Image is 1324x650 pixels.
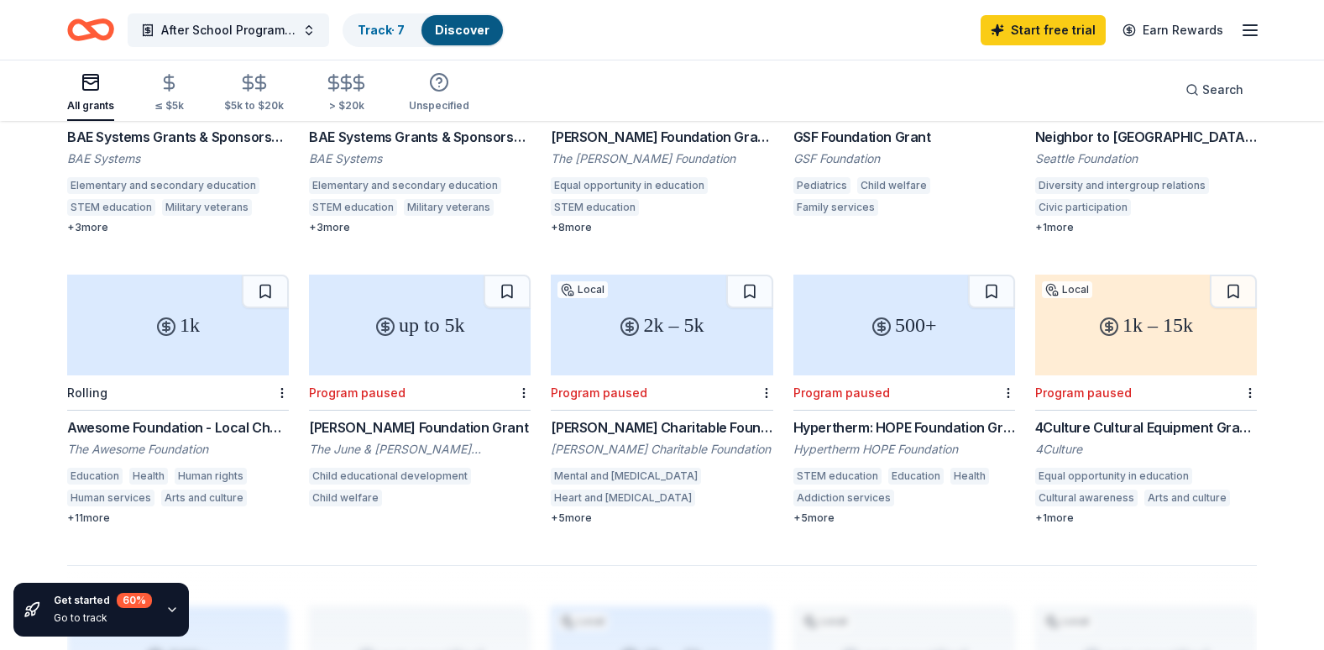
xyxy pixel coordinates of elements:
div: Health [950,468,989,485]
div: $5k to $20k [224,99,284,113]
button: All grants [67,66,114,121]
div: BAE Systems Grants & Sponsorships [309,127,531,147]
div: Program paused [309,385,406,400]
div: Elementary and secondary education [309,177,501,194]
div: Rolling [67,385,107,400]
div: Child welfare [857,177,930,194]
div: 60 % [117,593,152,608]
div: [PERSON_NAME] Charitable Foundation [551,441,772,458]
div: + 1 more [1035,221,1257,234]
button: > $20k [324,66,369,121]
div: Human rights [175,468,247,485]
a: up to 5kProgram paused[PERSON_NAME] Foundation GrantThe June & [PERSON_NAME] FoundationChild educ... [309,275,531,511]
div: Military veterans [162,199,252,216]
div: Child welfare [309,490,382,506]
div: Child development [901,490,1002,506]
button: $5k to $20k [224,66,284,121]
a: 2k – 5kLocalProgram paused[PERSON_NAME] Charitable Foundation Grant[PERSON_NAME] Charitable Found... [551,275,772,525]
div: Pediatrics [793,177,850,194]
div: + 11 more [67,511,289,525]
div: + 1 more [1035,511,1257,525]
a: Home [67,10,114,50]
div: The June & [PERSON_NAME] Foundation [309,441,531,458]
a: Start free trial [981,15,1106,45]
div: 500+ [793,275,1015,375]
div: Program paused [551,385,647,400]
div: Unspecified [409,99,469,113]
div: + 3 more [67,221,289,234]
div: Human services [67,490,154,506]
div: 4Culture Cultural Equipment Grants [1035,417,1257,438]
a: Discover [435,23,489,37]
div: Local [557,281,608,298]
div: All grants [67,99,114,113]
button: ≤ $5k [154,66,184,121]
div: Equal opportunity in education [551,177,708,194]
div: Program paused [1035,385,1132,400]
div: Family services [793,199,878,216]
div: up to 5k [309,275,531,375]
div: Arts and culture [161,490,247,506]
div: Seattle Foundation [1035,150,1257,167]
div: Go to track [54,611,152,625]
div: Arts and culture [1144,490,1230,506]
div: ≤ $5k [154,99,184,113]
div: Awesome Foundation - Local Chapter Grants [67,417,289,438]
div: Elementary and secondary education [67,177,259,194]
button: Search [1172,73,1257,107]
div: Education [67,468,123,485]
div: STEM education [793,468,882,485]
div: STEM education [309,199,397,216]
a: 1k – 15kLocalProgram paused4Culture Cultural Equipment Grants4CultureEqual opportunity in educati... [1035,275,1257,525]
div: 2k – 5k [551,275,772,375]
div: STEM education [67,199,155,216]
div: Diversity and intergroup relations [1035,177,1209,194]
div: Local [1042,281,1092,298]
div: [PERSON_NAME] Foundation Grant [309,417,531,438]
div: + 3 more [309,221,531,234]
div: + 8 more [551,221,772,234]
div: [PERSON_NAME] Foundation Grants [551,127,772,147]
div: BAE Systems [67,150,289,167]
div: The [PERSON_NAME] Foundation [551,150,772,167]
div: Hypertherm: HOPE Foundation Grant [793,417,1015,438]
div: 1k [67,275,289,375]
div: Health [129,468,168,485]
span: After School Programs Mental Health [161,20,296,40]
div: Cultural awareness [1035,490,1138,506]
div: Program paused [793,385,890,400]
div: BAE Systems [309,150,531,167]
div: Heart and [MEDICAL_DATA] [551,490,695,506]
a: 1kRollingAwesome Foundation - Local Chapter GrantsThe Awesome FoundationEducationHealthHuman righ... [67,275,289,525]
div: Civic participation [1035,199,1131,216]
div: Military veterans [404,199,494,216]
div: BAE Systems Grants & Sponsorships [67,127,289,147]
div: Addiction services [793,490,894,506]
div: 1k – 15k [1035,275,1257,375]
div: > $20k [324,99,369,113]
div: GSF Foundation [793,150,1015,167]
div: GSF Foundation Grant [793,127,1015,147]
div: [PERSON_NAME] Charitable Foundation Grant [551,417,772,438]
div: Hypertherm HOPE Foundation [793,441,1015,458]
div: + 5 more [551,511,772,525]
button: After School Programs Mental Health [128,13,329,47]
a: 500+Program pausedHypertherm: HOPE Foundation GrantHypertherm HOPE FoundationSTEM educationEducat... [793,275,1015,525]
div: Equal opportunity in education [1035,468,1192,485]
div: Education [888,468,944,485]
a: Track· 7 [358,23,405,37]
span: Search [1202,80,1243,100]
div: Get started [54,593,152,608]
div: Mental and [MEDICAL_DATA] [551,468,701,485]
div: Child educational development [309,468,471,485]
div: The Awesome Foundation [67,441,289,458]
div: STEM education [551,199,639,216]
button: Track· 7Discover [343,13,505,47]
div: Neighbor to [GEOGRAPHIC_DATA] (N2N) Grant [1035,127,1257,147]
div: 4Culture [1035,441,1257,458]
button: Unspecified [409,66,469,121]
div: + 5 more [793,511,1015,525]
a: Earn Rewards [1112,15,1233,45]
